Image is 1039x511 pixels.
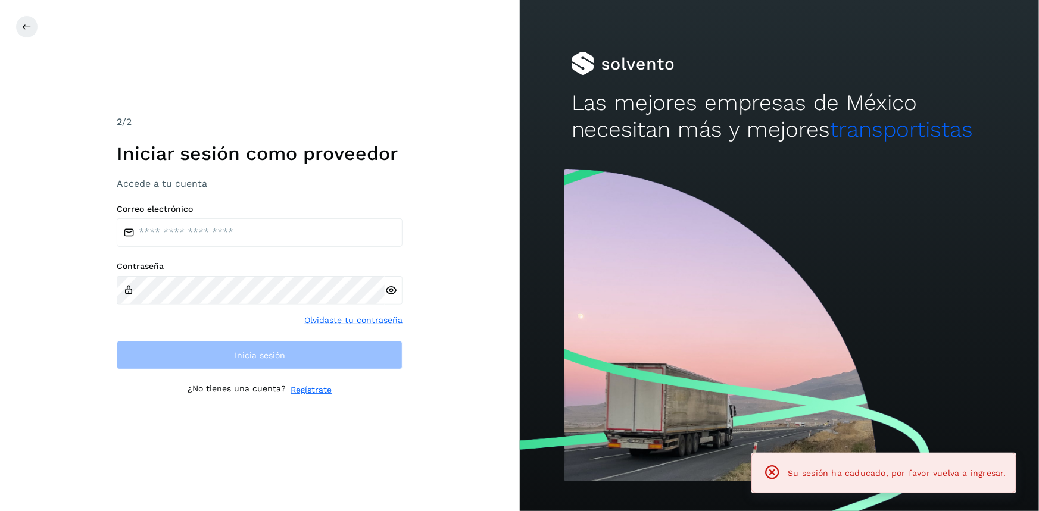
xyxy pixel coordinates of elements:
h3: Accede a tu cuenta [117,178,403,189]
span: Su sesión ha caducado, por favor vuelva a ingresar. [788,468,1006,478]
span: 2 [117,116,122,127]
span: Inicia sesión [235,351,285,359]
a: Regístrate [291,384,332,396]
p: ¿No tienes una cuenta? [188,384,286,396]
label: Contraseña [117,261,403,271]
span: transportistas [831,117,974,142]
button: Inicia sesión [117,341,403,369]
div: /2 [117,115,403,129]
h1: Iniciar sesión como proveedor [117,142,403,165]
h2: Las mejores empresas de México necesitan más y mejores [572,90,987,143]
label: Correo electrónico [117,204,403,214]
a: Olvidaste tu contraseña [304,314,403,327]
